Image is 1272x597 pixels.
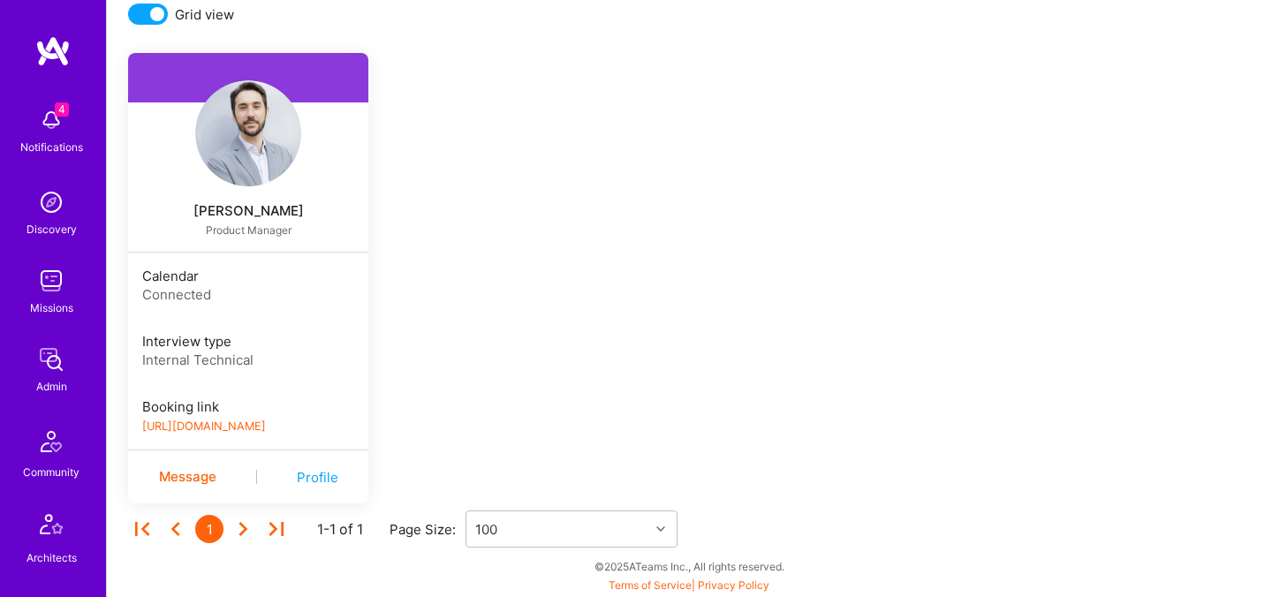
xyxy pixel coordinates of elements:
[128,200,368,222] a: [PERSON_NAME]
[149,223,347,238] div: Product Manager
[142,285,354,304] div: Connected
[20,138,83,156] div: Notifications
[142,267,354,285] div: Calendar
[297,468,338,487] a: Profile
[26,548,77,567] div: Architects
[609,578,769,592] span: |
[195,515,223,543] div: 1
[142,397,354,416] div: Booking link
[34,263,69,298] img: teamwork
[30,420,72,463] img: Community
[175,5,234,24] span: Grid view
[475,520,497,539] div: 100
[390,520,466,539] div: Page Size:
[34,342,69,377] img: admin teamwork
[34,102,69,138] img: bell
[36,377,67,396] div: Admin
[34,185,69,220] img: discovery
[106,544,1272,588] div: © 2025 ATeams Inc., All rights reserved.
[159,466,216,487] div: Message
[55,102,69,117] span: 4
[698,578,769,592] a: Privacy Policy
[30,506,72,548] img: Architects
[35,35,71,67] img: logo
[128,80,368,186] a: User Avatar
[30,298,73,317] div: Missions
[609,578,692,592] a: Terms of Service
[195,80,301,186] img: User Avatar
[26,220,77,238] div: Discovery
[23,463,79,481] div: Community
[142,332,354,351] div: Interview type
[142,351,354,369] div: Internal Technical
[142,419,266,433] a: [URL][DOMAIN_NAME]
[656,525,665,533] i: icon Chevron
[317,520,363,539] div: 1-1 of 1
